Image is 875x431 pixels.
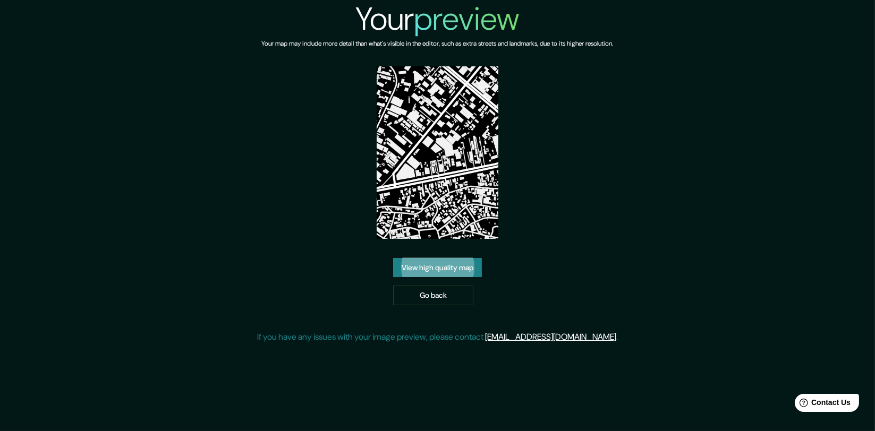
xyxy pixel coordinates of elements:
img: created-map-preview [377,66,499,239]
p: If you have any issues with your image preview, please contact . [257,331,618,343]
h6: Your map may include more detail than what's visible in the editor, such as extra streets and lan... [262,38,614,49]
a: Go back [393,286,473,305]
iframe: Help widget launcher [780,390,863,419]
a: View high quality map [393,258,482,278]
a: [EMAIL_ADDRESS][DOMAIN_NAME] [485,331,616,342]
